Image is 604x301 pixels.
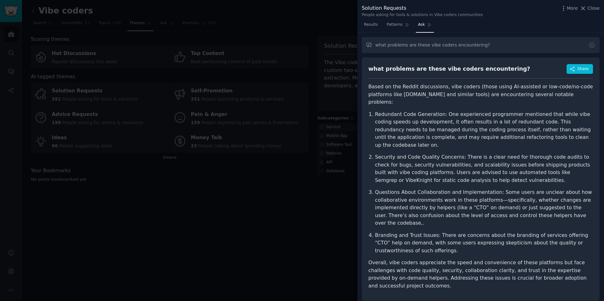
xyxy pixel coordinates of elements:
[375,189,593,227] p: Questions About Collaboration and Implementation: Some users are unclear about how collaborative ...
[567,64,593,74] button: Share
[362,12,483,18] div: People asking for tools & solutions in Vibe coders communities
[418,22,425,28] span: Ask
[368,83,593,106] p: Based on the Reddit discussions, vibe coders (those using AI-assisted or low-code/no-code platfor...
[416,20,434,33] a: Ask
[375,153,593,184] p: Security and Code Quality Concerns: There is a clear need for thorough code audits to check for b...
[364,22,378,28] span: Results
[588,5,600,12] span: Close
[384,20,411,33] a: Patterns
[362,20,380,33] a: Results
[362,37,600,53] input: Ask a question about Solution Requests in this audience...
[368,65,530,73] div: what problems are these vibe coders encountering?
[375,111,593,149] p: Redundant Code Generation: One experienced programmer mentioned that while vibe coding speeds up ...
[375,232,593,255] p: Branding and Trust Issues: There are concerns about the branding of services offering “CTO” help ...
[560,5,578,12] button: More
[578,66,589,72] span: Share
[567,5,578,12] span: More
[580,5,600,12] button: Close
[362,4,483,12] div: Solution Requests
[368,259,593,290] p: Overall, vibe coders appreciate the speed and convenience of these platforms but face challenges ...
[387,22,402,28] span: Patterns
